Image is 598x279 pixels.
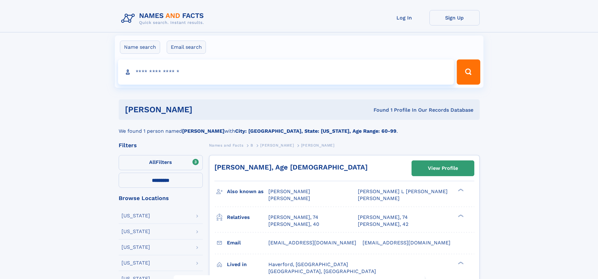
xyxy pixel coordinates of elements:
[121,213,150,218] div: [US_STATE]
[456,188,464,192] div: ❯
[283,107,473,114] div: Found 1 Profile In Our Records Database
[125,106,283,114] h1: [PERSON_NAME]
[235,128,396,134] b: City: [GEOGRAPHIC_DATA], State: [US_STATE], Age Range: 60-99
[268,221,319,228] a: [PERSON_NAME], 40
[412,161,474,176] a: View Profile
[251,141,253,149] a: B
[120,41,160,54] label: Name search
[456,261,464,265] div: ❯
[182,128,224,134] b: [PERSON_NAME]
[121,229,150,234] div: [US_STATE]
[358,188,448,194] span: [PERSON_NAME] L [PERSON_NAME]
[363,240,450,246] span: [EMAIL_ADDRESS][DOMAIN_NAME]
[268,188,310,194] span: [PERSON_NAME]
[227,259,268,270] h3: Lived in
[268,214,318,221] a: [PERSON_NAME], 74
[457,59,480,85] button: Search Button
[121,245,150,250] div: [US_STATE]
[260,143,294,148] span: [PERSON_NAME]
[358,221,408,228] a: [PERSON_NAME], 42
[214,163,368,171] a: [PERSON_NAME], Age [DEMOGRAPHIC_DATA]
[251,143,253,148] span: B
[429,10,480,25] a: Sign Up
[227,212,268,223] h3: Relatives
[119,142,203,148] div: Filters
[268,195,310,201] span: [PERSON_NAME]
[456,214,464,218] div: ❯
[118,59,454,85] input: search input
[428,161,458,176] div: View Profile
[379,10,429,25] a: Log In
[260,141,294,149] a: [PERSON_NAME]
[358,214,408,221] a: [PERSON_NAME], 74
[121,260,150,265] div: [US_STATE]
[167,41,206,54] label: Email search
[227,237,268,248] h3: Email
[119,155,203,170] label: Filters
[301,143,335,148] span: [PERSON_NAME]
[358,195,400,201] span: [PERSON_NAME]
[268,240,356,246] span: [EMAIL_ADDRESS][DOMAIN_NAME]
[268,268,376,274] span: [GEOGRAPHIC_DATA], [GEOGRAPHIC_DATA]
[227,186,268,197] h3: Also known as
[209,141,244,149] a: Names and Facts
[119,10,209,27] img: Logo Names and Facts
[119,120,480,135] div: We found 1 person named with .
[119,195,203,201] div: Browse Locations
[149,159,156,165] span: All
[268,261,348,267] span: Haverford, [GEOGRAPHIC_DATA]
